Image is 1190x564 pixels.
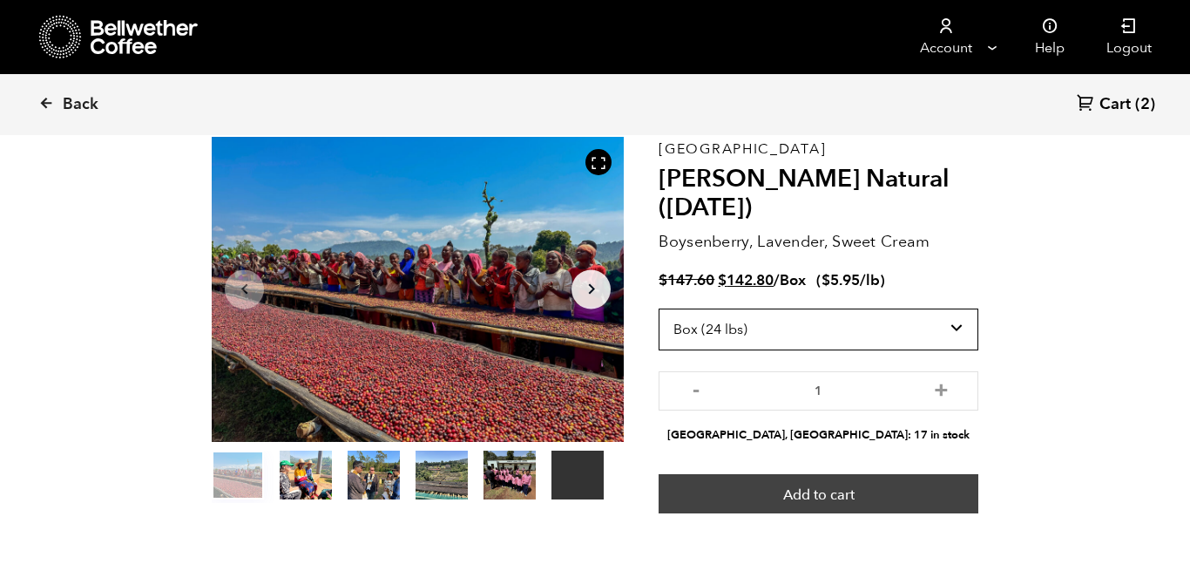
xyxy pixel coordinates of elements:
span: /lb [860,270,880,290]
span: (2) [1135,94,1155,115]
bdi: 142.80 [718,270,774,290]
h2: [PERSON_NAME] Natural ([DATE]) [659,165,978,223]
span: $ [659,270,667,290]
span: Cart [1099,94,1131,115]
a: Cart (2) [1077,93,1155,117]
button: Add to cart [659,474,978,514]
video: Your browser does not support the video tag. [551,451,604,499]
li: [GEOGRAPHIC_DATA], [GEOGRAPHIC_DATA]: 17 in stock [659,427,978,444]
button: + [930,380,952,398]
span: Back [63,94,98,115]
span: ( ) [816,270,885,290]
span: Box [780,270,806,290]
button: - [685,380,707,398]
bdi: 5.95 [822,270,860,290]
span: $ [718,270,727,290]
span: / [774,270,780,290]
p: Boysenberry, Lavender, Sweet Cream [659,230,978,254]
span: $ [822,270,830,290]
bdi: 147.60 [659,270,714,290]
